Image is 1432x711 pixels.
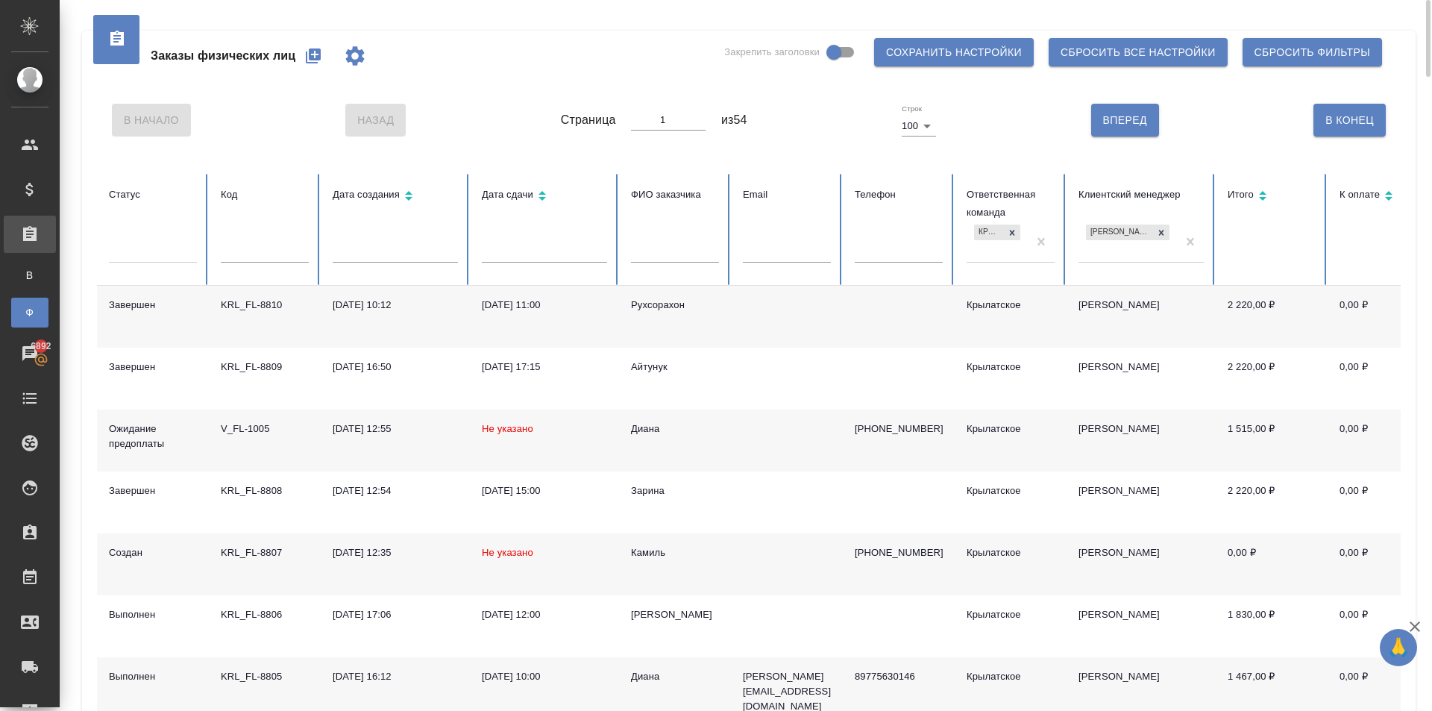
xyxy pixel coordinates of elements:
span: Ф [19,305,41,320]
div: Клиентский менеджер [1078,186,1204,204]
div: Создан [109,545,197,560]
div: Крылатское [967,669,1055,684]
div: Сортировка [1340,186,1428,207]
div: Крылатское [967,483,1055,498]
button: Сохранить настройки [874,38,1034,66]
div: Выполнен [109,607,197,622]
div: ФИО заказчика [631,186,719,204]
td: 2 220,00 ₽ [1216,286,1328,348]
div: [DATE] 12:55 [333,422,458,436]
div: KRL_FL-8806 [221,607,309,622]
button: Сбросить фильтры [1243,38,1382,66]
div: Завершен [109,360,197,375]
div: Email [743,186,831,204]
div: Ответственная команда [967,186,1055,222]
div: [PERSON_NAME] [1086,225,1153,240]
button: Сбросить все настройки [1049,38,1228,66]
div: V_FL-1005 [221,422,309,436]
div: KRL_FL-8809 [221,360,309,375]
td: 2 220,00 ₽ [1216,472,1328,533]
div: Крылатское [967,298,1055,313]
button: Вперед [1091,104,1159,137]
span: Вперед [1103,111,1147,130]
span: Сбросить фильтры [1254,43,1370,62]
div: Завершен [109,298,197,313]
p: [PHONE_NUMBER] [855,422,943,436]
div: Камиль [631,545,719,560]
span: В Конец [1325,111,1374,130]
a: В [11,260,48,290]
div: KRL_FL-8807 [221,545,309,560]
td: [PERSON_NAME] [1067,472,1216,533]
span: Сохранить настройки [886,43,1022,62]
button: Создать [295,38,331,74]
div: Крылатское [967,360,1055,375]
div: Выполнен [109,669,197,684]
td: 2 220,00 ₽ [1216,348,1328,410]
td: [PERSON_NAME] [1067,348,1216,410]
button: 🙏 [1380,629,1417,666]
div: Телефон [855,186,943,204]
span: В [19,268,41,283]
div: KRL_FL-8808 [221,483,309,498]
div: [DATE] 12:54 [333,483,458,498]
span: Закрепить заголовки [724,45,820,60]
div: Диана [631,669,719,684]
div: Крылатское [967,607,1055,622]
span: Заказы физических лиц [151,47,295,65]
td: [PERSON_NAME] [1067,533,1216,595]
div: [DATE] 10:12 [333,298,458,313]
button: В Конец [1313,104,1386,137]
td: 1 830,00 ₽ [1216,595,1328,657]
div: [DATE] 10:00 [482,669,607,684]
div: Код [221,186,309,204]
div: Ожидание предоплаты [109,422,197,451]
span: Не указано [482,547,533,558]
p: 89775630146 [855,669,943,684]
span: Сбросить все настройки [1061,43,1216,62]
div: Крылатское [967,545,1055,560]
span: 🙏 [1386,632,1411,663]
td: 1 515,00 ₽ [1216,410,1328,472]
span: Страница [561,111,616,129]
div: KRL_FL-8810 [221,298,309,313]
div: [DATE] 12:00 [482,607,607,622]
div: Сортировка [482,186,607,207]
div: Статус [109,186,197,204]
span: из 54 [721,111,747,129]
div: [DATE] 17:06 [333,607,458,622]
div: Айтунук [631,360,719,375]
span: Не указано [482,423,533,434]
div: [DATE] 11:00 [482,298,607,313]
a: Ф [11,298,48,328]
span: 6892 [22,339,60,354]
a: 6892 [4,335,56,372]
div: 100 [902,116,936,137]
td: [PERSON_NAME] [1067,595,1216,657]
div: Крылатское [974,225,1004,240]
label: Строк [902,105,922,113]
div: Завершен [109,483,197,498]
div: KRL_FL-8805 [221,669,309,684]
td: 0,00 ₽ [1216,533,1328,595]
div: Рухсорахон [631,298,719,313]
div: [DATE] 16:12 [333,669,458,684]
div: [DATE] 16:50 [333,360,458,375]
td: [PERSON_NAME] [1067,286,1216,348]
div: [PERSON_NAME] [631,607,719,622]
div: Зарина [631,483,719,498]
div: Сортировка [333,186,458,207]
div: Диана [631,422,719,436]
div: Крылатское [967,422,1055,436]
div: [DATE] 12:35 [333,545,458,560]
div: Сортировка [1228,186,1316,207]
div: [DATE] 15:00 [482,483,607,498]
div: [DATE] 17:15 [482,360,607,375]
p: [PHONE_NUMBER] [855,545,943,560]
td: [PERSON_NAME] [1067,410,1216,472]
